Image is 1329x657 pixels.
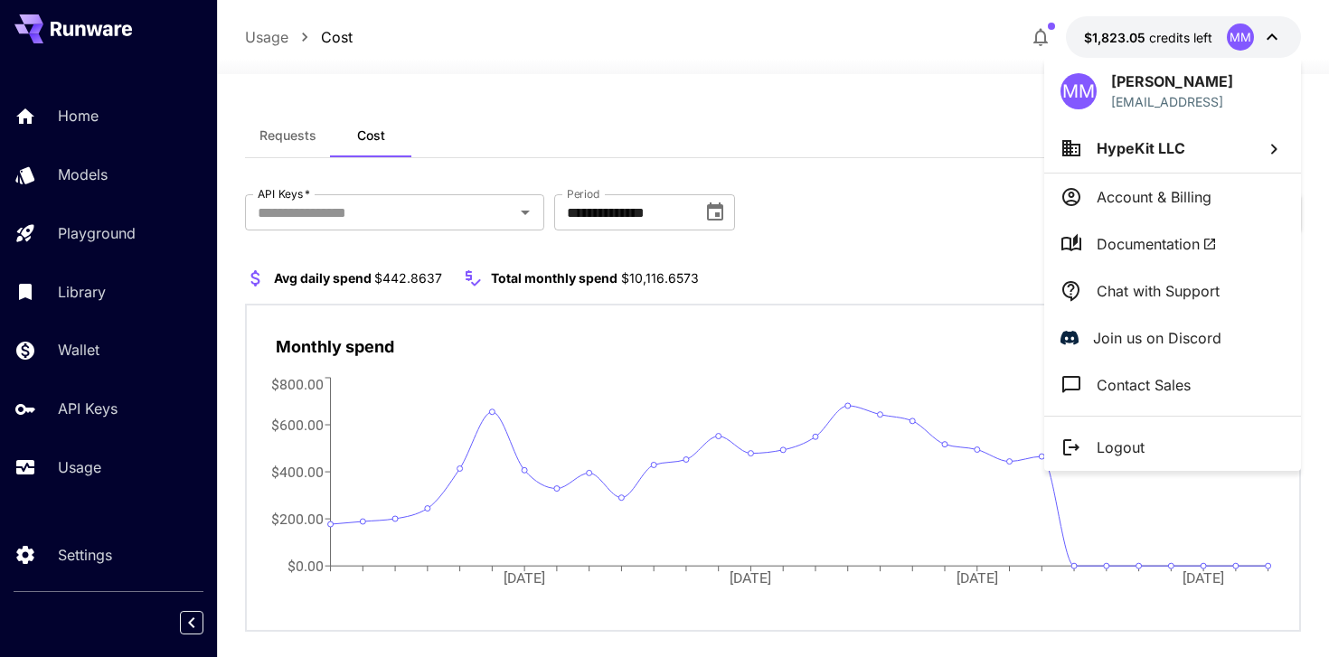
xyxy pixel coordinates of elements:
[1060,73,1097,109] div: MM
[1097,233,1217,255] span: Documentation
[1093,327,1221,349] p: Join us on Discord
[1097,186,1211,208] p: Account & Billing
[1044,124,1301,173] button: HypeKit LLC
[1111,92,1233,111] div: marc@lyricedits.ai
[1111,70,1233,92] p: [PERSON_NAME]
[1111,92,1233,111] p: [EMAIL_ADDRESS]
[1097,139,1185,157] span: HypeKit LLC
[1097,280,1220,302] p: Chat with Support
[1097,436,1145,458] p: Logout
[1097,374,1191,396] p: Contact Sales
